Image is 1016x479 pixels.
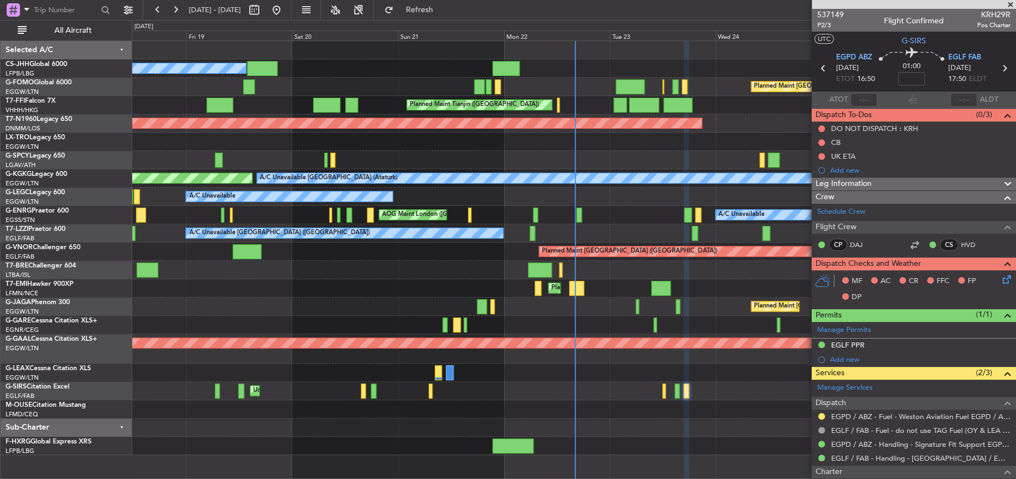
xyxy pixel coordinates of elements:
[6,208,69,214] a: G-ENRGPraetor 600
[6,299,31,306] span: G-JAGA
[6,253,34,261] a: EGLF/FAB
[189,188,235,205] div: A/C Unavailable
[6,98,25,104] span: T7-FFI
[857,74,875,85] span: 16:50
[836,63,859,74] span: [DATE]
[718,206,764,223] div: A/C Unavailable
[6,116,72,123] a: T7-N1960Legacy 650
[851,93,877,107] input: --:--
[6,153,29,159] span: G-SPCY
[6,189,65,196] a: G-LEGCLegacy 600
[6,384,27,390] span: G-SIRS
[6,234,34,243] a: EGLF/FAB
[852,276,862,287] span: MF
[829,239,847,251] div: CP
[881,276,891,287] span: AC
[189,5,241,15] span: [DATE] - [DATE]
[968,276,976,287] span: FP
[6,438,31,445] span: F-HXRG
[6,179,39,188] a: EGGW/LTN
[6,365,91,372] a: G-LEAXCessna Citation XLS
[6,61,29,68] span: CS-JHH
[831,426,1010,435] a: EGLF / FAB - Fuel - do not use TAG Fuel (OY & LEA only) EGLF / FAB
[816,309,842,322] span: Permits
[6,374,39,382] a: EGGW/LTN
[398,31,504,41] div: Sun 21
[6,326,39,334] a: EGNR/CEG
[817,9,844,21] span: 537149
[980,94,998,105] span: ALDT
[909,276,918,287] span: CR
[816,466,842,478] span: Charter
[817,382,873,394] a: Manage Services
[831,152,856,161] div: UK ETA
[830,165,1010,175] div: Add new
[6,289,38,298] a: LFMN/NCE
[6,161,36,169] a: LGAV/ATH
[977,21,1010,30] span: Pos Charter
[831,138,841,147] div: CB
[831,124,918,133] div: DO NOT DISPATCH : KRH
[754,298,929,315] div: Planned Maint [GEOGRAPHIC_DATA] ([GEOGRAPHIC_DATA])
[6,208,32,214] span: G-ENRG
[948,74,966,85] span: 17:50
[852,292,862,303] span: DP
[6,299,70,306] a: G-JAGAPhenom 300
[831,412,1010,421] a: EGPD / ABZ - Fuel - Weston Aviation Fuel EGPD / ABZ
[816,397,846,410] span: Dispatch
[6,98,56,104] a: T7-FFIFalcon 7X
[6,88,39,96] a: EGGW/LTN
[6,281,73,288] a: T7-EMIHawker 900XP
[379,1,446,19] button: Refresh
[830,355,1010,364] div: Add new
[716,31,822,41] div: Wed 24
[610,31,716,41] div: Tue 23
[948,63,971,74] span: [DATE]
[6,410,38,419] a: LFMD/CEQ
[816,258,921,270] span: Dispatch Checks and Weather
[382,206,506,223] div: AOG Maint London ([GEOGRAPHIC_DATA])
[816,191,834,204] span: Crew
[6,171,32,178] span: G-KGKG
[551,280,657,296] div: Planned Maint [GEOGRAPHIC_DATA]
[969,74,987,85] span: ELDT
[6,281,27,288] span: T7-EMI
[836,52,872,63] span: EGPD ABZ
[6,263,28,269] span: T7-BRE
[134,22,153,32] div: [DATE]
[850,240,875,250] a: DAJ
[29,27,117,34] span: All Aircraft
[831,453,1010,463] a: EGLF / FAB - Handling - [GEOGRAPHIC_DATA] / EGLF / FAB
[836,74,854,85] span: ETOT
[817,206,866,218] a: Schedule Crew
[6,189,29,196] span: G-LEGC
[976,367,992,379] span: (2/3)
[6,198,39,206] a: EGGW/LTN
[6,244,33,251] span: G-VNOR
[6,171,67,178] a: G-KGKGLegacy 600
[816,221,857,234] span: Flight Crew
[6,216,35,224] a: EGSS/STN
[6,226,28,233] span: T7-LZZI
[410,97,539,113] div: Planned Maint Tianjin ([GEOGRAPHIC_DATA])
[6,402,32,409] span: M-OUSE
[816,178,872,190] span: Leg Information
[6,153,65,159] a: G-SPCYLegacy 650
[903,61,921,72] span: 01:00
[81,31,187,41] div: Thu 18
[884,15,944,27] div: Flight Confirmed
[6,61,67,68] a: CS-JHHGlobal 6000
[817,325,871,336] a: Manage Permits
[6,124,40,133] a: DNMM/LOS
[253,382,436,399] div: Unplanned Maint [GEOGRAPHIC_DATA] ([GEOGRAPHIC_DATA])
[6,447,34,455] a: LFPB/LBG
[961,240,986,250] a: HVD
[6,244,81,251] a: G-VNORChallenger 650
[814,34,834,44] button: UTC
[186,31,292,41] div: Fri 19
[504,31,610,41] div: Mon 22
[6,79,72,86] a: G-FOMOGlobal 6000
[948,52,981,63] span: EGLF FAB
[940,239,958,251] div: CS
[831,440,1010,449] a: EGPD / ABZ - Handling - Signature Flt Support EGPD / ABZ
